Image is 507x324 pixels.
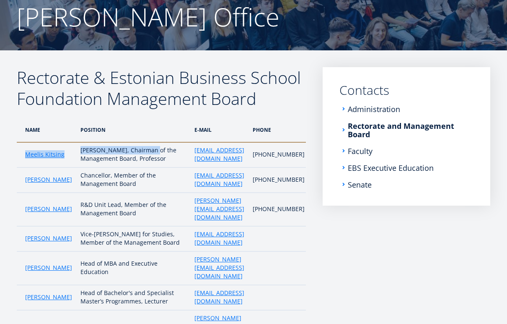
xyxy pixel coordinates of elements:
[76,193,190,226] td: R&D Unit Lead, Member of the Management Board
[76,226,190,251] td: Vice-[PERSON_NAME] for Studies, Member of the Management Board
[76,251,190,285] td: Head of MBA and Executive Education
[194,171,244,188] a: [EMAIL_ADDRESS][DOMAIN_NAME]
[25,234,72,243] a: [PERSON_NAME]
[194,255,244,280] a: [PERSON_NAME][EMAIL_ADDRESS][DOMAIN_NAME]
[248,193,313,226] td: [PHONE_NUMBER]
[25,205,72,213] a: [PERSON_NAME]
[248,118,313,142] th: phone
[348,180,372,189] a: Senate
[80,146,186,163] p: [PERSON_NAME], Chairman of the Management Board, Professor
[348,122,473,138] a: Rectorate and Management Board
[339,84,473,97] a: Contacts
[17,118,76,142] th: NAME
[348,147,372,155] a: Faculty
[76,285,190,310] td: Head of Bachelor's and Specialist Master’s Programmes, Lecturer
[190,118,248,142] th: e-mail
[194,146,244,163] a: [EMAIL_ADDRESS][DOMAIN_NAME]
[76,118,190,142] th: POSition
[17,67,306,109] h2: Rectorate & Estonian Business School Foundation Management Board
[348,164,434,172] a: EBS Executive Education
[25,293,72,301] a: [PERSON_NAME]
[25,150,65,159] a: Meelis Kitsing
[194,196,244,222] a: [PERSON_NAME][EMAIL_ADDRESS][DOMAIN_NAME]
[25,264,72,272] a: [PERSON_NAME]
[248,167,313,193] td: [PHONE_NUMBER]
[194,230,244,247] a: [EMAIL_ADDRESS][DOMAIN_NAME]
[194,289,244,306] a: [EMAIL_ADDRESS][DOMAIN_NAME]
[76,167,190,193] td: Chancellor, Member of the Management Board
[348,105,400,113] a: Administration
[253,150,305,159] p: [PHONE_NUMBER]
[25,175,72,184] a: [PERSON_NAME]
